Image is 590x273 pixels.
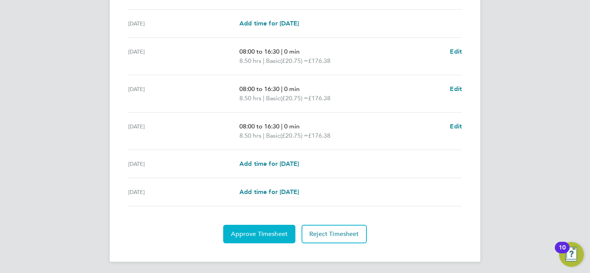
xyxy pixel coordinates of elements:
[239,188,299,195] span: Add time for [DATE]
[263,57,264,64] span: |
[239,85,280,93] span: 08:00 to 16:30
[128,122,239,140] div: [DATE]
[239,48,280,55] span: 08:00 to 16:30
[281,123,283,130] span: |
[239,20,299,27] span: Add time for [DATE]
[450,122,462,131] a: Edit
[559,248,566,258] div: 10
[128,159,239,169] div: [DATE]
[239,57,261,64] span: 8.50 hrs
[559,242,584,267] button: Open Resource Center, 10 new notifications
[450,48,462,55] span: Edit
[450,85,462,93] span: Edit
[284,85,300,93] span: 0 min
[308,94,331,102] span: £176.38
[308,132,331,139] span: £176.38
[281,48,283,55] span: |
[450,47,462,56] a: Edit
[281,85,283,93] span: |
[239,19,299,28] a: Add time for [DATE]
[128,187,239,197] div: [DATE]
[284,123,300,130] span: 0 min
[239,187,299,197] a: Add time for [DATE]
[450,84,462,94] a: Edit
[308,57,331,64] span: £176.38
[128,84,239,103] div: [DATE]
[223,225,295,243] button: Approve Timesheet
[231,230,288,238] span: Approve Timesheet
[263,132,264,139] span: |
[309,230,359,238] span: Reject Timesheet
[280,94,308,102] span: (£20.75) =
[239,132,261,139] span: 8.50 hrs
[280,57,308,64] span: (£20.75) =
[302,225,367,243] button: Reject Timesheet
[284,48,300,55] span: 0 min
[239,94,261,102] span: 8.50 hrs
[239,123,280,130] span: 08:00 to 16:30
[239,160,299,167] span: Add time for [DATE]
[266,94,280,103] span: Basic
[239,159,299,169] a: Add time for [DATE]
[450,123,462,130] span: Edit
[128,19,239,28] div: [DATE]
[266,131,280,140] span: Basic
[263,94,264,102] span: |
[128,47,239,66] div: [DATE]
[266,56,280,66] span: Basic
[280,132,308,139] span: (£20.75) =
